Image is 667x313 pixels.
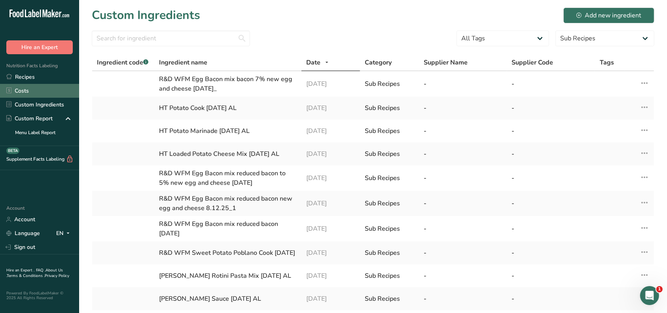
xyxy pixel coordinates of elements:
button: Hire an Expert [6,40,73,54]
span: Date [306,58,320,67]
div: [DATE] [306,79,356,89]
div: [DATE] [306,103,356,113]
div: [PERSON_NAME] Sauce [DATE] AL [159,294,296,304]
span: Messages [46,260,73,266]
div: - [424,103,502,113]
a: Language [6,226,40,240]
div: Powered By FoodLabelMaker © 2025 All Rights Reserved [6,291,73,300]
div: - [424,173,502,183]
div: [DATE] [306,294,356,304]
div: Custom Report [6,114,53,123]
div: - [424,271,502,281]
span: Tags [600,58,614,67]
div: - [424,248,502,258]
a: FAQ . [36,267,45,273]
button: News [119,240,158,272]
a: Privacy Policy [45,273,69,279]
div: [DATE] [306,224,356,233]
div: [DATE] [306,173,356,183]
div: Sub Recipes [365,173,414,183]
div: - [424,126,502,136]
div: [DATE] [306,271,356,281]
div: Sub Recipes [365,294,414,304]
input: Search for ingredient [92,30,250,46]
div: - [512,79,591,89]
div: Sub Recipes [365,103,414,113]
div: R&D WFM Egg Bacon mix reduced bacon [DATE] [159,219,296,238]
span: Supplier Name [424,58,468,67]
div: HT Loaded Potato Cheese Mix [DATE] AL [159,149,296,159]
iframe: Intercom live chat [640,286,659,305]
div: - [512,271,591,281]
div: Sub Recipes [365,126,414,136]
div: - [512,173,591,183]
span: News [131,260,146,266]
span: Home [11,260,28,266]
div: Sub Recipes [365,271,414,281]
a: Hire an Expert . [6,267,34,273]
div: Sub Recipes [365,248,414,258]
div: R&D WFM Egg Bacon mix bacon 7% new egg and cheese [DATE]_ [159,74,296,93]
div: - [512,224,591,233]
button: Messages [40,240,79,272]
div: BETA [6,148,19,154]
div: [DATE] [306,199,356,208]
button: Add new ingredient [563,8,654,23]
div: HT Potato Marinade [DATE] AL [159,126,296,136]
div: R&D WFM Egg Bacon mix reduced bacon to 5% new egg and cheese [DATE] [159,169,296,188]
div: [DATE] [306,126,356,136]
span: 1 [656,286,663,292]
span: Ingredient code [97,58,148,67]
div: R&D WFM Sweet Potato Poblano Cook [DATE] [159,248,296,258]
div: - [512,294,591,304]
div: - [424,199,502,208]
div: - [512,248,591,258]
div: [PERSON_NAME] Rotini Pasta Mix [DATE] AL [159,271,296,281]
button: Help [79,240,119,272]
div: - [512,199,591,208]
div: - [512,126,591,136]
div: - [512,103,591,113]
div: - [512,149,591,159]
a: About Us . [6,267,63,279]
div: - [424,224,502,233]
div: - [424,294,502,304]
span: Category [365,58,392,67]
div: - [424,149,502,159]
div: Sub Recipes [365,79,414,89]
div: - [424,79,502,89]
div: EN [56,229,73,238]
div: Sub Recipes [365,149,414,159]
span: Help [93,260,105,266]
span: Supplier Code [512,58,553,67]
div: [DATE] [306,248,356,258]
span: Ingredient name [159,58,207,67]
div: Add new ingredient [576,11,641,20]
div: [DATE] [306,149,356,159]
div: HT Potato Cook [DATE] AL [159,103,296,113]
a: Terms & Conditions . [7,273,45,279]
div: Sub Recipes [365,224,414,233]
div: R&D WFM Egg Bacon mix reduced bacon new egg and cheese 8.12.25_1 [159,194,296,213]
div: Sub Recipes [365,199,414,208]
h1: Custom Ingredients [92,6,200,24]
